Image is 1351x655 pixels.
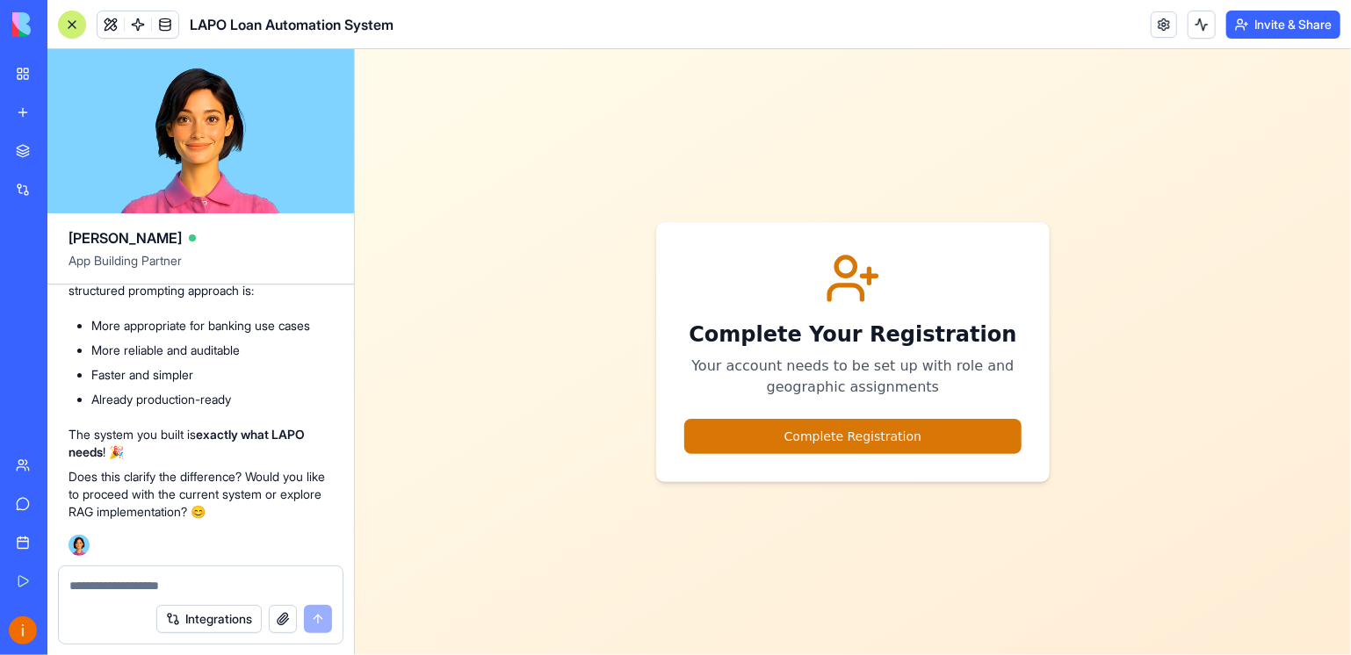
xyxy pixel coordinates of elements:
span: [PERSON_NAME] [69,227,182,248]
span: App Building Partner [69,252,333,284]
img: Ella_00000_wcx2te.png [69,535,90,556]
h1: Complete Your Registration [329,271,667,299]
img: ACg8ocLB9P26u4z_XfVqqZv23IIy26lOVRMs5a5o78UrcOGifJo1jA=s96-c [9,616,37,644]
button: Complete Registration [329,370,667,405]
li: More reliable and auditable [91,342,333,359]
p: Your account needs to be set up with role and geographic assignments [329,306,667,349]
li: More appropriate for banking use cases [91,317,333,335]
li: Faster and simpler [91,366,333,384]
img: logo [12,12,121,37]
span: LAPO Loan Automation System [190,14,394,35]
button: Invite & Share [1226,11,1340,39]
p: The system you built is ! 🎉 [69,426,333,461]
button: Integrations [156,605,262,633]
a: Complete Registration [329,378,667,395]
p: Does this clarify the difference? Would you like to proceed with the current system or explore RA... [69,468,333,521]
li: Already production-ready [91,391,333,408]
strong: exactly what LAPO needs [69,427,305,459]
